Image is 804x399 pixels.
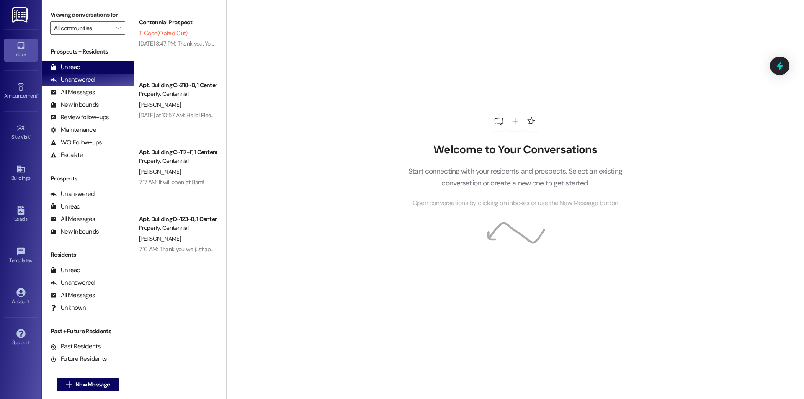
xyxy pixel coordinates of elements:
[42,47,134,56] div: Prospects + Residents
[395,165,635,189] p: Start connecting with your residents and prospects. Select an existing conversation or create a n...
[139,178,204,186] div: 7:17 AM: It will open at 8am!
[139,235,181,242] span: [PERSON_NAME]
[50,88,95,97] div: All Messages
[139,148,216,157] div: Apt. Building C~117~F, 1 Centennial
[50,215,95,224] div: All Messages
[66,381,72,388] i: 
[42,250,134,259] div: Residents
[50,75,95,84] div: Unanswered
[50,113,109,122] div: Review follow-ups
[37,92,39,98] span: •
[139,224,216,232] div: Property: Centennial
[4,121,38,144] a: Site Visit •
[54,21,112,35] input: All communities
[139,157,216,165] div: Property: Centennial
[139,245,259,253] div: 7:16 AM: Thank you we just approved that for you!
[50,266,80,275] div: Unread
[4,286,38,308] a: Account
[50,151,83,160] div: Escalate
[50,8,125,21] label: Viewing conversations for
[42,327,134,336] div: Past + Future Residents
[4,327,38,349] a: Support
[139,101,181,108] span: [PERSON_NAME]
[50,304,86,312] div: Unknown
[32,256,33,262] span: •
[50,202,80,211] div: Unread
[4,39,38,61] a: Inbox
[42,174,134,183] div: Prospects
[50,138,102,147] div: WO Follow-ups
[30,133,31,139] span: •
[139,18,216,27] div: Centennial Prospect
[50,355,107,363] div: Future Residents
[50,100,99,109] div: New Inbounds
[4,162,38,185] a: Buildings
[50,63,80,72] div: Unread
[4,203,38,226] a: Leads
[412,198,618,209] span: Open conversations by clicking on inboxes or use the New Message button
[139,40,552,47] div: [DATE] 3:47 PM: Thank you. You will no longer receive texts from this thread. Please reply with '...
[139,111,469,119] div: [DATE] at 10:57 AM: Hello! Please leave your storage closet on the patios unlocked so the cleanin...
[75,380,110,389] span: New Message
[139,168,181,175] span: [PERSON_NAME]
[50,227,99,236] div: New Inbounds
[4,245,38,267] a: Templates •
[395,143,635,157] h2: Welcome to Your Conversations
[139,215,216,224] div: Apt. Building D~123~B, 1 Centennial
[50,190,95,198] div: Unanswered
[50,291,95,300] div: All Messages
[50,278,95,287] div: Unanswered
[116,25,121,31] i: 
[139,29,187,37] span: T. Coop (Opted Out)
[50,342,101,351] div: Past Residents
[139,90,216,98] div: Property: Centennial
[139,81,216,90] div: Apt. Building C~218~B, 1 Centennial
[50,126,96,134] div: Maintenance
[12,7,29,23] img: ResiDesk Logo
[57,378,119,391] button: New Message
